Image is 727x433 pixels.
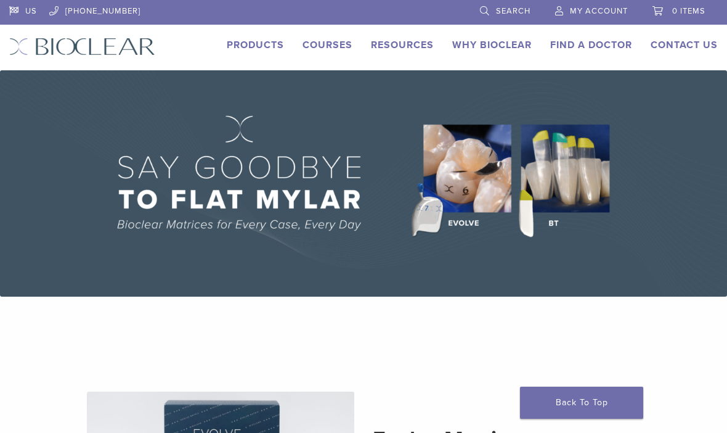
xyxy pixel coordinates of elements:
a: Courses [303,39,352,51]
span: Search [496,6,530,16]
a: Find A Doctor [550,39,632,51]
img: Bioclear [9,38,155,56]
span: My Account [570,6,628,16]
span: 0 items [672,6,705,16]
a: Resources [371,39,434,51]
a: Why Bioclear [452,39,532,51]
a: Contact Us [651,39,718,51]
a: Back To Top [520,387,643,419]
a: Products [227,39,284,51]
